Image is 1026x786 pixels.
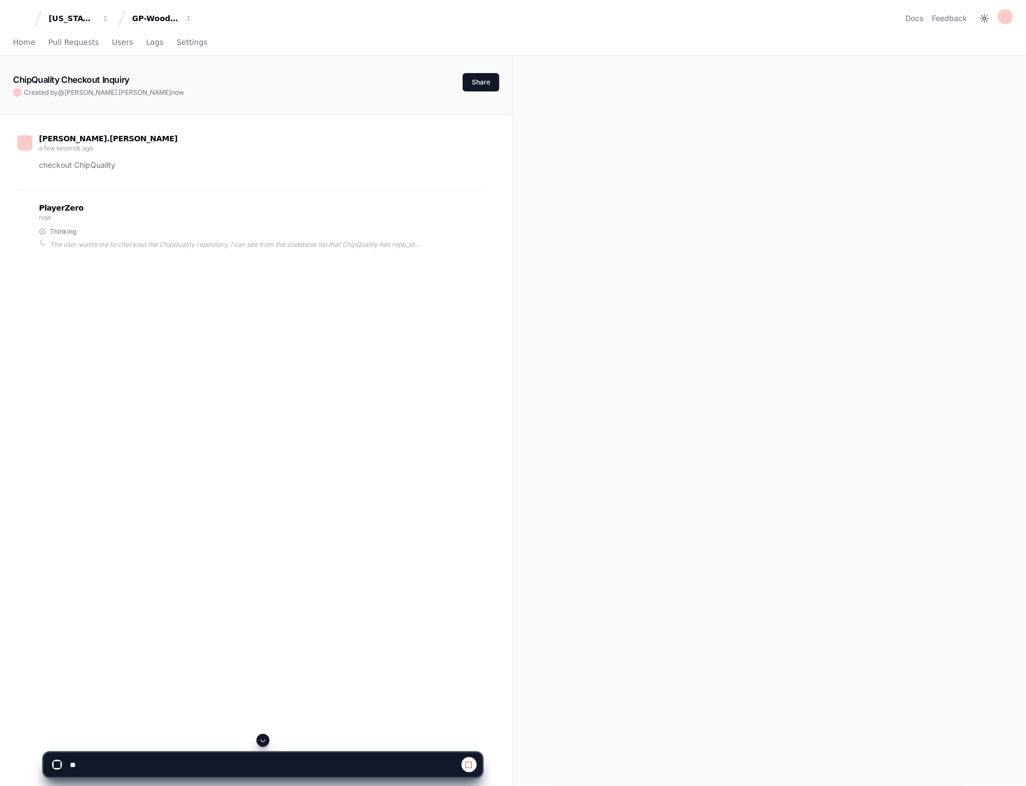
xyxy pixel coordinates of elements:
[48,30,98,55] a: Pull Requests
[112,30,133,55] a: Users
[39,205,83,211] span: PlayerZero
[132,13,179,24] div: GP-WoodOps
[128,9,197,28] button: GP-WoodOps
[112,39,133,45] span: Users
[64,88,171,96] span: [PERSON_NAME].[PERSON_NAME]
[50,240,482,249] div: The user wants me to checkout the ChipQuality repository. I can see from the codebase list that C...
[44,9,114,28] button: [US_STATE] Pacific
[24,88,184,97] span: Created by
[58,88,64,96] span: @
[176,30,207,55] a: Settings
[50,227,76,236] span: Thinking
[39,213,51,221] span: now
[39,159,482,172] p: checkout ChipQuality
[48,39,98,45] span: Pull Requests
[13,30,35,55] a: Home
[39,134,177,143] span: [PERSON_NAME].[PERSON_NAME]
[463,73,499,91] button: Share
[146,30,163,55] a: Logs
[39,144,93,152] span: a few seconds ago
[176,39,207,45] span: Settings
[146,39,163,45] span: Logs
[906,13,924,24] a: Docs
[49,13,95,24] div: [US_STATE] Pacific
[171,88,184,96] span: now
[13,74,129,85] app-text-character-animate: ChipQuality Checkout Inquiry
[13,39,35,45] span: Home
[932,13,968,24] button: Feedback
